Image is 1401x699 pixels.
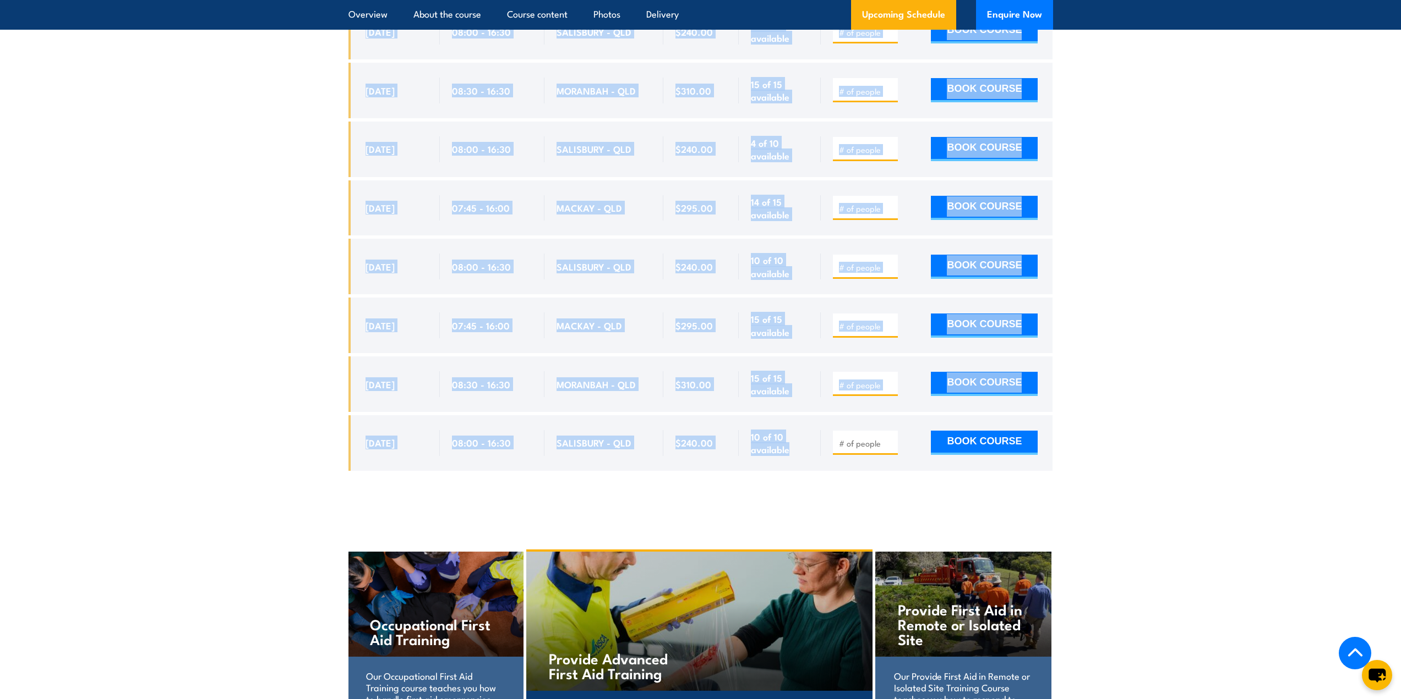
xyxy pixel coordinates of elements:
span: SALISBURY - QLD [557,25,631,38]
span: 10 of 10 available [751,430,809,456]
span: 15 of 15 available [751,78,809,103]
span: 15 of 15 available [751,312,809,338]
span: $310.00 [675,84,711,97]
span: 08:00 - 16:30 [452,260,511,273]
input: # of people [839,203,894,214]
input: # of people [839,262,894,273]
span: SALISBURY - QLD [557,260,631,273]
span: [DATE] [366,84,395,97]
input: # of people [839,321,894,332]
button: BOOK COURSE [931,255,1038,279]
span: [DATE] [366,201,395,214]
span: 10 of 10 available [751,254,809,279]
span: 15 of 15 available [751,371,809,397]
span: $295.00 [675,319,713,332]
span: $240.00 [675,436,713,449]
span: [DATE] [366,260,395,273]
span: 14 of 15 available [751,195,809,221]
span: [DATE] [366,319,395,332]
span: $240.00 [675,142,713,155]
span: $310.00 [675,378,711,390]
h4: Provide Advanced First Aid Training [549,651,678,680]
span: SALISBURY - QLD [557,436,631,449]
span: 07:45 - 16:00 [452,201,510,214]
input: # of people [839,27,894,38]
span: [DATE] [366,436,395,449]
button: BOOK COURSE [931,431,1038,455]
span: 08:00 - 16:30 [452,142,511,155]
span: $240.00 [675,260,713,273]
span: 4 of 10 available [751,136,809,162]
span: [DATE] [366,25,395,38]
span: [DATE] [366,378,395,390]
span: MACKAY - QLD [557,319,622,332]
input: # of people [839,144,894,155]
span: MACKAY - QLD [557,201,622,214]
button: BOOK COURSE [931,372,1038,396]
button: BOOK COURSE [931,137,1038,161]
span: 07:45 - 16:00 [452,319,510,332]
h4: Provide First Aid in Remote or Isolated Site [898,602,1028,646]
span: 08:00 - 16:30 [452,436,511,449]
button: BOOK COURSE [931,313,1038,338]
span: MORANBAH - QLD [557,84,636,97]
span: MORANBAH - QLD [557,378,636,390]
h4: Occupational First Aid Training [370,617,500,646]
input: # of people [839,86,894,97]
span: 08:00 - 16:30 [452,25,511,38]
button: BOOK COURSE [931,19,1038,43]
span: $295.00 [675,201,713,214]
button: BOOK COURSE [931,78,1038,102]
span: SALISBURY - QLD [557,142,631,155]
span: $240.00 [675,25,713,38]
button: BOOK COURSE [931,196,1038,220]
span: 10 of 10 available [751,19,809,45]
input: # of people [839,438,894,449]
span: 08:30 - 16:30 [452,378,510,390]
button: chat-button [1362,660,1392,690]
span: 08:30 - 16:30 [452,84,510,97]
input: # of people [839,379,894,390]
span: [DATE] [366,142,395,155]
